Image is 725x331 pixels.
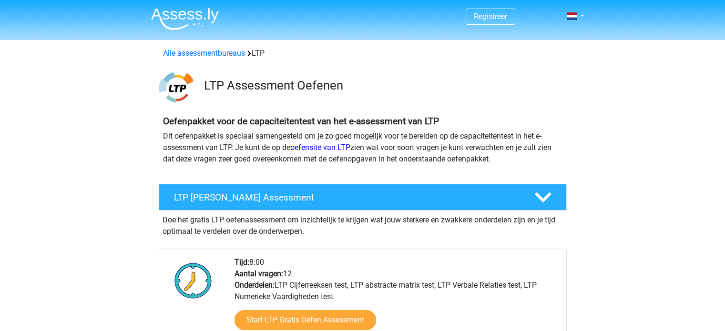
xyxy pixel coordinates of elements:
p: Dit oefenpakket is speciaal samengesteld om je zo goed mogelijk voor te bereiden op de capaciteit... [163,130,562,165]
a: Alle assessmentbureaus [163,49,245,58]
a: Start LTP Gratis Oefen Assessment [235,310,376,330]
a: LTP [PERSON_NAME] Assessment [155,184,571,211]
div: Doe het gratis LTP oefenassessment om inzichtelijk te krijgen wat jouw sterkere en zwakkere onder... [159,211,567,237]
img: Assessly [151,8,219,30]
b: Tijd: [235,258,249,267]
h3: LTP Assessment Oefenen [204,78,559,93]
b: Oefenpakket voor de capaciteitentest van het e-assessment van LTP [163,116,439,127]
a: Registreer [474,12,507,21]
b: Aantal vragen: [235,269,283,278]
h4: LTP [PERSON_NAME] Assessment [174,192,519,203]
div: LTP [159,48,566,59]
b: Onderdelen: [235,281,275,290]
img: Klok [169,257,217,304]
a: oefensite van LTP [290,143,350,152]
img: ltp.png [159,70,193,104]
